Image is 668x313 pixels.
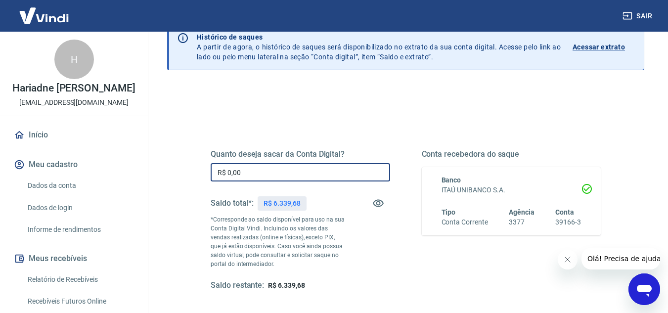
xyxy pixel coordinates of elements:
span: R$ 6.339,68 [268,281,305,289]
p: Histórico de saques [197,32,561,42]
iframe: Botão para abrir a janela de mensagens [628,273,660,305]
button: Meus recebíveis [12,248,136,269]
h6: ITAÚ UNIBANCO S.A. [442,185,581,195]
button: Sair [621,7,656,25]
h6: 3377 [509,217,534,227]
a: Dados da conta [24,176,136,196]
a: Informe de rendimentos [24,220,136,240]
span: Agência [509,208,534,216]
button: Meu cadastro [12,154,136,176]
h5: Quanto deseja sacar da Conta Digital? [211,149,390,159]
p: [EMAIL_ADDRESS][DOMAIN_NAME] [19,97,129,108]
a: Recebíveis Futuros Online [24,291,136,312]
img: Vindi [12,0,76,31]
h6: 39166-3 [555,217,581,227]
iframe: Fechar mensagem [558,250,578,269]
a: Início [12,124,136,146]
span: Banco [442,176,461,184]
span: Tipo [442,208,456,216]
iframe: Mensagem da empresa [581,248,660,269]
h5: Saldo total*: [211,198,254,208]
p: A partir de agora, o histórico de saques será disponibilizado no extrato da sua conta digital. Ac... [197,32,561,62]
p: Hariadne [PERSON_NAME] [12,83,135,93]
span: Conta [555,208,574,216]
a: Dados de login [24,198,136,218]
p: R$ 6.339,68 [264,198,300,209]
p: *Corresponde ao saldo disponível para uso na sua Conta Digital Vindi. Incluindo os valores das ve... [211,215,345,268]
span: Olá! Precisa de ajuda? [6,7,83,15]
a: Acessar extrato [573,32,636,62]
div: H [54,40,94,79]
h5: Conta recebedora do saque [422,149,601,159]
p: Acessar extrato [573,42,625,52]
a: Relatório de Recebíveis [24,269,136,290]
h6: Conta Corrente [442,217,488,227]
h5: Saldo restante: [211,280,264,291]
